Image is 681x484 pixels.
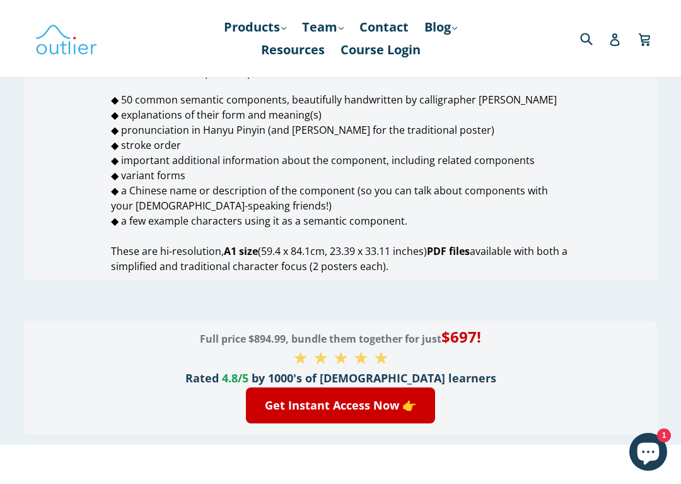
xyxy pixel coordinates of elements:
[224,244,258,258] strong: A1 size
[222,370,248,386] span: 4.8/5
[418,16,463,38] a: Blog
[293,345,389,369] span: ★ ★ ★ ★ ★
[200,332,481,346] span: Full price $894.99, bundle them together for just
[626,433,671,474] inbox-online-store-chat: Shopify online store chat
[111,92,570,274] p: ◆ 50 common semantic components, beautifully handwritten by calligrapher [PERSON_NAME] ◆ explanat...
[296,16,350,38] a: Team
[185,370,219,386] span: Rated
[427,244,470,258] strong: PDF files
[577,25,612,51] input: Search
[246,387,435,423] a: Get Instant Access Now 👉
[35,20,98,57] img: Outlier Linguistics
[334,38,427,61] a: Course Login
[252,370,496,386] span: by 1000's of [DEMOGRAPHIC_DATA] learners
[441,326,481,347] span: $697!
[353,16,415,38] a: Contact
[255,38,331,61] a: Resources
[218,16,293,38] a: Products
